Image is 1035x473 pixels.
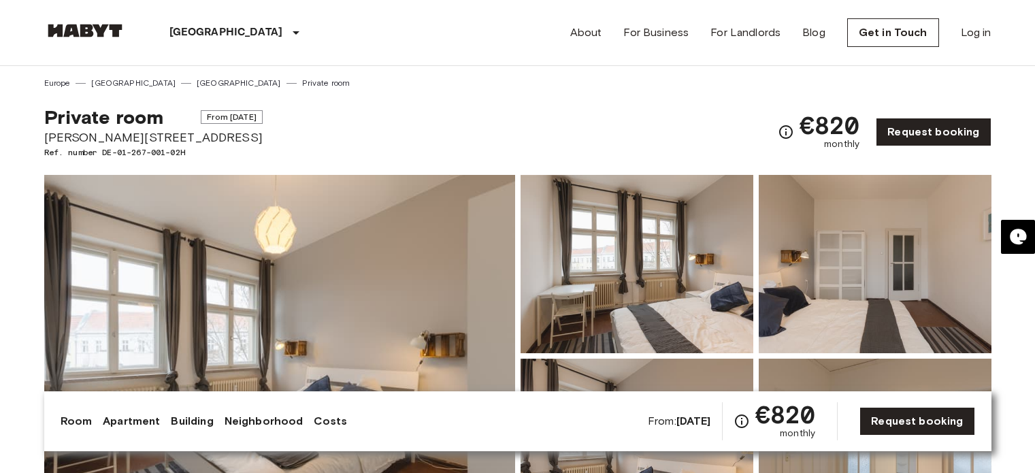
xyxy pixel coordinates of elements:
[171,413,213,429] a: Building
[734,413,750,429] svg: Check cost overview for full price breakdown. Please note that discounts apply to new joiners onl...
[61,413,93,429] a: Room
[44,129,263,146] span: [PERSON_NAME][STREET_ADDRESS]
[44,24,126,37] img: Habyt
[44,105,164,129] span: Private room
[824,137,859,151] span: monthly
[44,146,263,159] span: Ref. number DE-01-267-001-02H
[755,402,816,427] span: €820
[570,25,602,41] a: About
[314,413,347,429] a: Costs
[778,124,794,140] svg: Check cost overview for full price breakdown. Please note that discounts apply to new joiners onl...
[676,414,711,427] b: [DATE]
[759,175,991,353] img: Picture of unit DE-01-267-001-02H
[302,77,350,89] a: Private room
[780,427,815,440] span: monthly
[710,25,781,41] a: For Landlords
[225,413,303,429] a: Neighborhood
[802,25,825,41] a: Blog
[521,175,753,353] img: Picture of unit DE-01-267-001-02H
[961,25,991,41] a: Log in
[44,77,71,89] a: Europe
[623,25,689,41] a: For Business
[197,77,281,89] a: [GEOGRAPHIC_DATA]
[91,77,176,89] a: [GEOGRAPHIC_DATA]
[103,413,160,429] a: Apartment
[876,118,991,146] a: Request booking
[800,113,860,137] span: €820
[169,25,283,41] p: [GEOGRAPHIC_DATA]
[201,110,263,124] span: From [DATE]
[859,407,974,436] a: Request booking
[648,414,711,429] span: From:
[847,18,939,47] a: Get in Touch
